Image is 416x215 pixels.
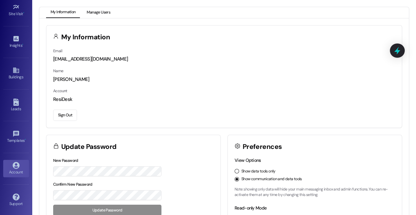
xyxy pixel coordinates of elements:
[235,205,266,211] label: Read-only Mode
[53,88,67,93] label: Account
[61,34,110,41] h3: My Information
[61,143,117,150] h3: Update Password
[46,7,80,18] button: My Information
[53,56,395,63] div: [EMAIL_ADDRESS][DOMAIN_NAME]
[53,76,395,83] div: [PERSON_NAME]
[53,158,78,163] label: New Password
[235,157,261,163] label: View Options
[241,169,276,174] label: Show data tools only
[53,48,62,54] label: Email
[243,143,282,150] h3: Preferences
[3,191,29,209] a: Support
[3,97,29,114] a: Leads
[53,68,63,73] label: Name
[23,11,24,15] span: •
[3,33,29,51] a: Insights •
[53,96,395,103] div: ResiDesk
[3,2,29,19] a: Site Visit •
[235,187,395,198] p: Note: showing only data will hide your main messaging inbox and admin functions. You can re-activ...
[53,110,77,121] button: Sign Out
[3,65,29,82] a: Buildings
[53,182,92,187] label: Confirm New Password
[3,160,29,177] a: Account
[241,176,302,182] label: Show communication and data tools
[25,137,26,142] span: •
[22,42,23,47] span: •
[3,128,29,146] a: Templates •
[82,7,115,18] button: Manage Users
